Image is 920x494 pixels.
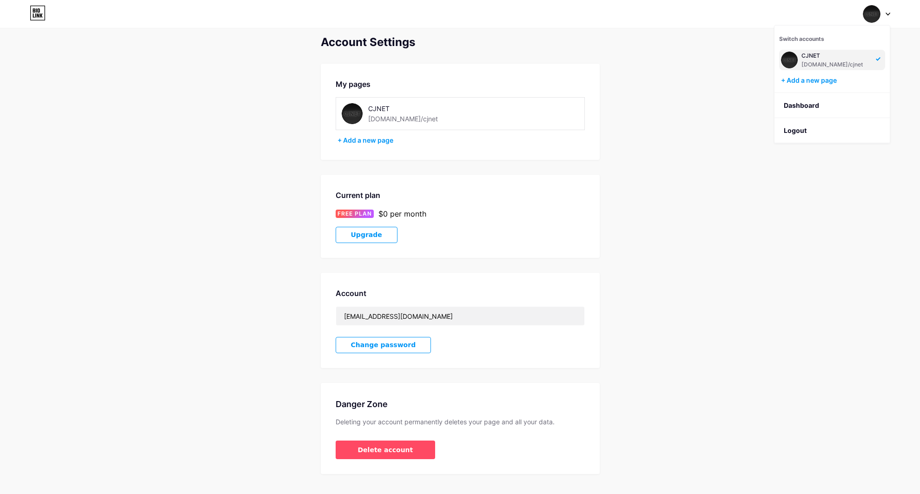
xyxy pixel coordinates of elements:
div: Current plan [336,190,585,201]
span: Switch accounts [779,35,824,42]
button: Upgrade [336,227,397,243]
div: + Add a new page [338,136,585,145]
span: Upgrade [351,231,382,239]
button: Change password [336,337,431,353]
input: Email [336,307,584,325]
button: Delete account [336,441,436,459]
div: CJNET [368,104,459,113]
div: + Add a new page [781,76,885,85]
span: Delete account [358,445,413,455]
div: Account [336,288,585,299]
img: fourau [781,52,798,68]
div: CJNET [801,52,870,59]
img: cjnet [342,103,363,124]
a: Dashboard [774,93,890,118]
div: [DOMAIN_NAME]/cjnet [801,61,870,68]
div: My pages [336,79,585,90]
div: $0 per month [378,208,426,219]
div: Danger Zone [336,398,585,410]
li: Logout [774,118,890,143]
span: FREE PLAN [338,210,372,218]
div: Deleting your account permanently deletes your page and all your data. [336,418,585,426]
div: Account Settings [321,36,600,49]
span: Change password [351,341,416,349]
img: fourau [863,5,880,23]
div: [DOMAIN_NAME]/cjnet [368,114,438,124]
